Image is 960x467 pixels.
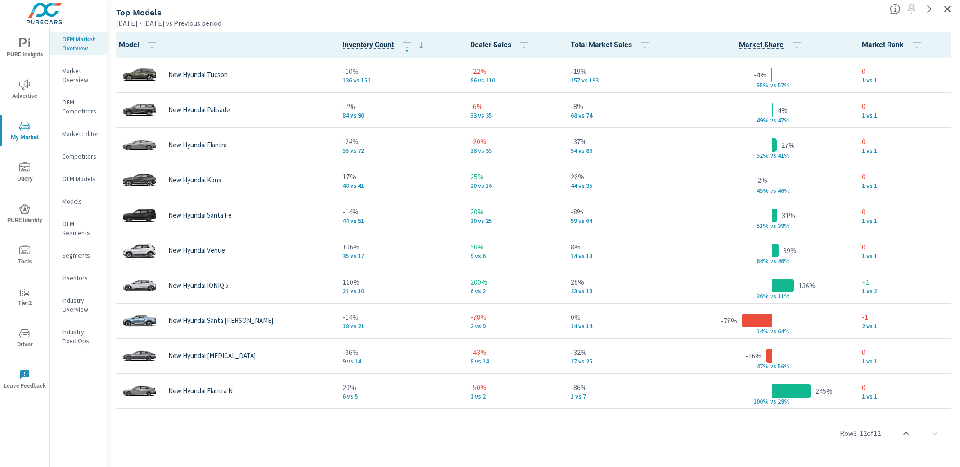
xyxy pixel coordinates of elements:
p: 6 vs 2 [470,287,556,295]
div: nav menu [0,27,49,400]
p: New Hyundai Santa Fe [168,211,232,219]
p: 0 [862,136,949,147]
p: 44 vs 35 [571,182,683,189]
p: -1 [862,312,949,322]
p: 0 [862,241,949,252]
p: 2 vs 1 [862,322,949,330]
div: Market Editor [50,127,107,141]
p: -20% [470,136,556,147]
p: Industry Overview [62,296,99,314]
img: glamour [122,272,158,299]
p: 0 [862,101,949,112]
p: 21 vs 10 [343,287,456,295]
p: OEM Models [62,174,99,183]
p: -36% [343,347,456,358]
span: Find the biggest opportunities within your model lineup nationwide. [Source: Market registration ... [890,4,901,14]
p: 1 vs 2 [862,287,949,295]
p: 55 vs 72 [343,147,456,154]
p: 26% [571,171,683,182]
p: New Hyundai Kona [168,176,221,184]
p: Market Editor [62,129,99,138]
p: OEM Market Overview [62,35,99,53]
p: 1 vs 1 [862,112,949,119]
span: Market Share [739,40,806,50]
a: See more details in report [922,2,937,16]
p: 1 vs 1 [862,358,949,365]
p: 52% v [750,151,773,159]
img: glamour [122,61,158,88]
p: 28 vs 35 [470,147,556,154]
span: Total Market Sales [571,40,654,50]
p: -37% [571,136,683,147]
span: Driver [3,328,46,350]
p: [DATE] - [DATE] vs Previous period [116,18,221,28]
p: 200% [470,277,556,287]
p: s 46% [773,186,795,195]
p: 14 vs 13 [571,252,683,259]
p: -22% [470,66,556,77]
p: -50% [470,382,556,393]
p: 4% [778,104,788,115]
p: 136 vs 151 [343,77,456,84]
p: 0 [862,206,949,217]
p: 100% v [750,397,773,405]
p: 6 vs 5 [343,393,456,400]
div: Industry Overview [50,294,107,316]
p: -43% [470,347,556,358]
p: 1 vs 1 [862,147,949,154]
div: Models [50,195,107,208]
p: 2 vs 9 [470,322,556,330]
p: 1 vs 1 [862,77,949,84]
p: 8 vs 14 [470,358,556,365]
img: glamour [122,167,158,194]
p: 84 vs 90 [343,112,456,119]
span: Model [119,40,161,50]
p: 51% v [750,222,773,230]
span: Select a preset date range to save this widget [904,2,919,16]
p: 8% [571,241,683,252]
p: 20% [343,382,456,393]
p: -2% [755,175,767,186]
p: 86 vs 110 [470,77,556,84]
p: 59 vs 64 [571,217,683,224]
button: Exit Fullscreen [940,2,955,16]
p: -4% [754,69,766,80]
p: Models [62,197,99,206]
p: 48 vs 41 [343,182,456,189]
p: 0 [862,347,949,358]
p: 28% [571,277,683,287]
p: -14% [343,206,456,217]
p: 1 vs 2 [470,393,556,400]
p: OEM Competitors [62,98,99,116]
span: The number of vehicles currently in dealer inventory. This does not include shared inventory, nor... [343,40,394,50]
p: 0% [571,312,683,322]
p: 20% [470,206,556,217]
p: 55% v [750,81,773,89]
p: New Hyundai Elantra N [168,387,233,395]
p: -7% [343,101,456,112]
p: 64% v [750,257,773,265]
p: 1 vs 1 [862,393,949,400]
p: 68 vs 74 [571,112,683,119]
p: 39% [783,245,797,256]
p: s 57% [773,81,795,89]
p: -32% [571,347,683,358]
p: 14% v [750,327,773,335]
p: -78% [721,315,737,326]
p: 45% v [750,186,773,195]
p: 18 vs 21 [343,322,456,330]
p: -6% [470,101,556,112]
div: Market Overview [50,64,107,86]
p: New Hyundai Palisade [168,106,230,114]
img: glamour [122,377,158,404]
p: 0 [862,171,949,182]
h5: Top Models [116,8,162,17]
p: 1 vs 1 [862,217,949,224]
p: 35 vs 17 [343,252,456,259]
p: 9 vs 6 [470,252,556,259]
p: s 46% [773,257,795,265]
p: -16% [745,350,762,361]
span: Dealer Sales [470,40,533,50]
div: OEM Segments [50,217,107,240]
p: Segments [62,251,99,260]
